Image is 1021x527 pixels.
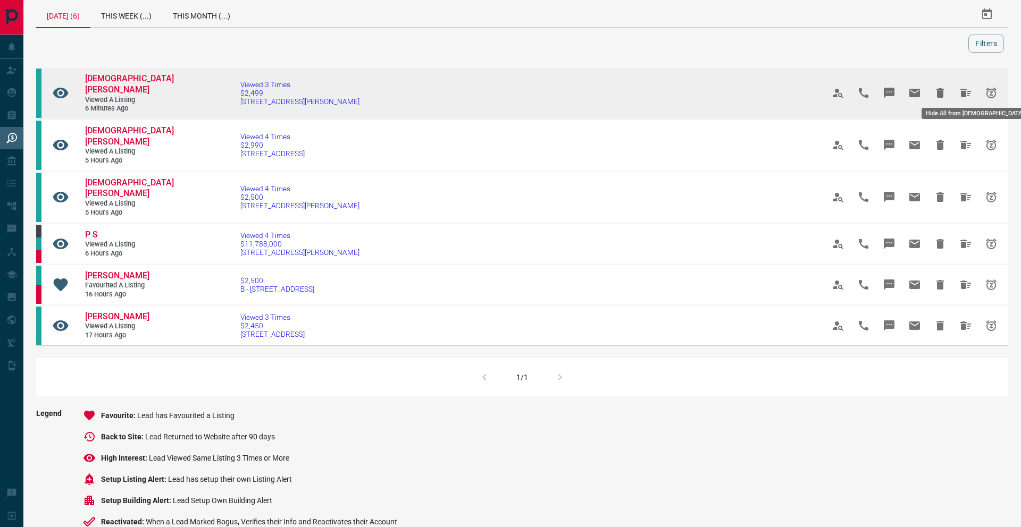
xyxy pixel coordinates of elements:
[927,184,953,210] span: Hide
[902,231,927,257] span: Email
[85,199,149,208] span: Viewed a Listing
[851,132,876,158] span: Call
[85,104,149,113] span: 6 minutes ago
[101,496,173,505] span: Setup Building Alert
[85,125,174,147] span: [DEMOGRAPHIC_DATA][PERSON_NAME]
[137,411,235,420] span: Lead has Favourited a Listing
[85,249,149,258] span: 6 hours ago
[240,80,359,106] a: Viewed 3 Times$2,499[STREET_ADDRESS][PERSON_NAME]
[85,177,174,199] span: [DEMOGRAPHIC_DATA][PERSON_NAME]
[927,80,953,106] span: Hide
[978,313,1004,338] span: Snooze
[953,132,978,158] span: Hide All from Jaini Jacob
[85,322,149,331] span: Viewed a Listing
[85,156,149,165] span: 5 hours ago
[85,240,149,249] span: Viewed a Listing
[825,132,851,158] span: View Profile
[968,35,1004,53] button: Filters
[85,281,149,290] span: Favourited a Listing
[825,313,851,338] span: View Profile
[85,229,149,241] a: P S
[240,132,305,141] span: Viewed 4 Times
[953,231,978,257] span: Hide All from P S
[36,250,41,263] div: property.ca
[953,184,978,210] span: Hide All from Jaini Jacob
[516,373,528,381] div: 1/1
[36,237,41,250] div: condos.ca
[101,432,145,441] span: Back to Site
[85,290,149,299] span: 16 hours ago
[240,231,359,257] a: Viewed 4 Times$11,788,000[STREET_ADDRESS][PERSON_NAME]
[876,272,902,297] span: Message
[240,330,305,338] span: [STREET_ADDRESS]
[902,272,927,297] span: Email
[85,147,149,156] span: Viewed a Listing
[851,80,876,106] span: Call
[240,97,359,106] span: [STREET_ADDRESS][PERSON_NAME]
[927,272,953,297] span: Hide
[978,231,1004,257] span: Snooze
[825,80,851,106] span: View Profile
[36,266,41,285] div: condos.ca
[825,231,851,257] span: View Profile
[240,276,314,293] a: $2,500B - [STREET_ADDRESS]
[825,184,851,210] span: View Profile
[974,2,1000,27] button: Select Date Range
[876,313,902,338] span: Message
[927,231,953,257] span: Hide
[85,125,149,148] a: [DEMOGRAPHIC_DATA][PERSON_NAME]
[168,475,292,483] span: Lead has setup their own Listing Alert
[240,201,359,210] span: [STREET_ADDRESS][PERSON_NAME]
[101,454,149,462] span: High Interest
[927,313,953,338] span: Hide
[85,73,149,96] a: [DEMOGRAPHIC_DATA][PERSON_NAME]
[101,411,137,420] span: Favourite
[85,73,174,95] span: [DEMOGRAPHIC_DATA][PERSON_NAME]
[978,80,1004,106] span: Snooze
[85,96,149,105] span: Viewed a Listing
[240,313,305,321] span: Viewed 3 Times
[85,177,149,200] a: [DEMOGRAPHIC_DATA][PERSON_NAME]
[876,80,902,106] span: Message
[36,2,90,28] div: [DATE] (6)
[902,184,927,210] span: Email
[85,270,149,280] span: [PERSON_NAME]
[36,173,41,222] div: condos.ca
[85,229,98,240] span: P S
[240,132,305,158] a: Viewed 4 Times$2,990[STREET_ADDRESS]
[240,313,305,338] a: Viewed 3 Times$2,450[STREET_ADDRESS]
[36,121,41,170] div: condos.ca
[240,89,359,97] span: $2,499
[240,141,305,149] span: $2,990
[240,184,359,193] span: Viewed 4 Times
[851,272,876,297] span: Call
[851,313,876,338] span: Call
[85,331,149,340] span: 17 hours ago
[851,231,876,257] span: Call
[240,285,314,293] span: B - [STREET_ADDRESS]
[173,496,272,505] span: Lead Setup Own Building Alert
[240,80,359,89] span: Viewed 3 Times
[240,321,305,330] span: $2,450
[85,208,149,217] span: 5 hours ago
[240,193,359,201] span: $2,500
[902,313,927,338] span: Email
[90,2,162,27] div: This Week (...)
[101,475,168,483] span: Setup Listing Alert
[953,80,978,106] span: Hide All from Jaini Jacob
[978,132,1004,158] span: Snooze
[953,272,978,297] span: Hide All from Lisa Gelineau
[876,184,902,210] span: Message
[162,2,241,27] div: This Month (...)
[85,311,149,321] span: [PERSON_NAME]
[240,231,359,240] span: Viewed 4 Times
[825,272,851,297] span: View Profile
[36,285,41,304] div: property.ca
[978,184,1004,210] span: Snooze
[902,80,927,106] span: Email
[145,432,275,441] span: Lead Returned to Website after 90 days
[953,313,978,338] span: Hide All from Jalaj Khanna
[240,240,359,248] span: $11,788,000
[85,270,149,282] a: [PERSON_NAME]
[36,225,41,237] div: mrloft.ca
